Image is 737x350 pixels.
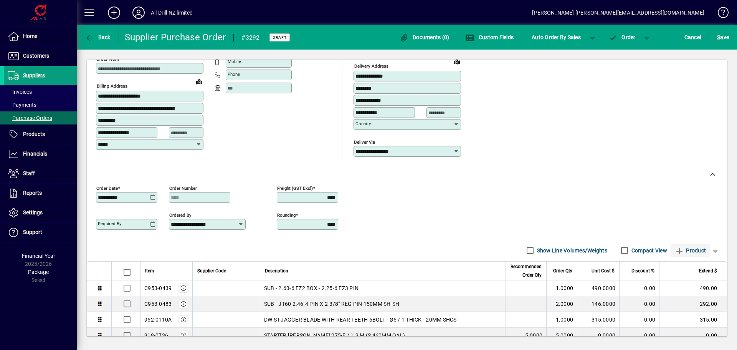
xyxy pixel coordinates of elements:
div: C953-0439 [144,284,172,292]
a: Home [4,27,77,46]
td: 315.00 [659,312,727,328]
span: Custom Fields [465,34,514,40]
button: Order [605,30,640,44]
a: View on map [193,75,205,88]
a: Invoices [4,85,77,98]
a: Reports [4,184,77,203]
span: Order [608,34,636,40]
td: 490.00 [659,280,727,296]
span: S [717,34,720,40]
div: [PERSON_NAME] [PERSON_NAME][EMAIL_ADDRESS][DOMAIN_NAME] [532,7,704,19]
td: 2.0000 [546,296,577,312]
button: Back [83,30,112,44]
span: Item [145,267,154,275]
span: DW ST-JAGGER BLADE WITH REAR TEETH 6BOLT - Ø5 / 1 THICK - 20MM SHCS [264,316,457,323]
a: Settings [4,203,77,222]
button: Documents (0) [398,30,451,44]
button: Cancel [682,30,703,44]
td: 1.0000 [546,312,577,328]
button: Profile [126,6,151,20]
span: Payments [8,102,36,108]
span: SUB - JT60 2.46-4 PIN X 2-3/8" REG PIN 150MM SH-SH [264,300,400,308]
span: Extend $ [699,267,717,275]
mat-label: Mobile [228,59,241,64]
span: Unit Cost $ [592,267,615,275]
a: Products [4,125,77,144]
div: C953-0483 [144,300,172,308]
span: Description [265,267,288,275]
td: 0.00 [619,328,659,343]
div: #3292 [241,32,259,44]
td: 292.00 [659,296,727,312]
td: 1.0000 [546,280,577,296]
span: Back [85,34,111,40]
mat-label: Required by [98,221,121,226]
a: Purchase Orders [4,111,77,124]
td: 146.0000 [577,296,619,312]
mat-label: Deliver via [354,139,375,144]
td: 0.0000 [577,328,619,343]
span: Invoices [8,89,32,95]
td: 0.00 [619,280,659,296]
span: Suppliers [23,72,45,78]
span: Staff [23,170,35,176]
mat-label: Ordered by [169,212,191,217]
button: Auto Order By Sales [528,30,585,44]
span: Draft [273,35,287,40]
mat-label: Order date [96,185,118,191]
mat-label: Freight (GST excl) [277,185,313,191]
td: 315.0000 [577,312,619,328]
span: Package [28,269,49,275]
span: Order Qty [553,267,572,275]
span: Supplier Code [197,267,226,275]
button: Save [715,30,731,44]
span: Documents (0) [400,34,449,40]
span: Settings [23,209,43,216]
span: SUB - 2.63-6 EZ2 BOX - 2.25-6 EZ3 PIN [264,284,359,292]
a: Financials [4,144,77,164]
span: Purchase Orders [8,115,52,121]
mat-label: Order number [169,185,197,191]
td: 5.0000 [506,328,546,343]
td: 0.00 [619,312,659,328]
span: Auto Order By Sales [532,31,581,43]
span: Product [675,244,706,257]
span: ave [717,31,729,43]
span: Reports [23,190,42,196]
button: Product [671,244,710,257]
mat-label: Phone [228,71,240,77]
a: Payments [4,98,77,111]
div: 952-0110A [144,316,172,323]
span: Cancel [684,31,701,43]
span: Customers [23,53,49,59]
a: Support [4,223,77,242]
td: 490.0000 [577,280,619,296]
td: 0.00 [659,328,727,343]
button: Add [102,6,126,20]
span: Recommended Order Qty [511,262,542,279]
td: 5.0000 [546,328,577,343]
app-page-header-button: Back [77,30,119,44]
span: Products [23,131,45,137]
a: Knowledge Base [712,2,727,27]
span: STARTER [PERSON_NAME] 275-F / 1.3 M (S 460MM OAL) [264,332,405,339]
td: 0.00 [619,296,659,312]
a: Staff [4,164,77,183]
div: Supplier Purchase Order [125,31,226,43]
button: Custom Fields [463,30,516,44]
span: Financials [23,151,47,157]
span: Discount % [631,267,654,275]
div: 918-0736 [144,332,168,339]
label: Compact View [630,247,667,254]
mat-label: Country [355,121,371,126]
a: Customers [4,46,77,66]
span: Home [23,33,37,39]
a: View on map [451,55,463,68]
span: Support [23,229,42,235]
label: Show Line Volumes/Weights [535,247,607,254]
div: All Drill NZ limited [151,7,193,19]
span: Financial Year [22,253,55,259]
mat-label: Rounding [277,212,296,217]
